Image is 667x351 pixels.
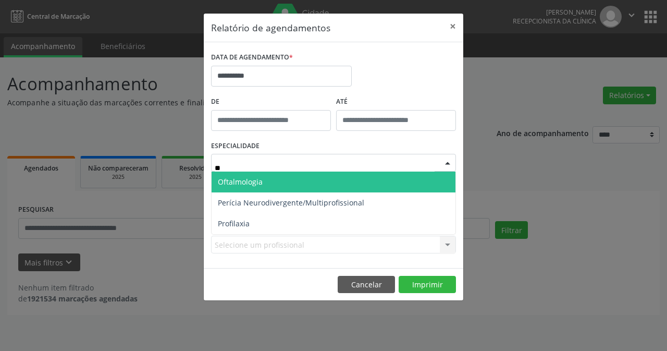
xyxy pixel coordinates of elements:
label: ATÉ [336,94,456,110]
span: Profilaxia [218,219,250,228]
label: ESPECIALIDADE [211,138,260,154]
label: DATA DE AGENDAMENTO [211,50,293,66]
button: Close [442,14,463,39]
button: Cancelar [338,276,395,294]
span: Perícia Neurodivergente/Multiprofissional [218,198,364,208]
button: Imprimir [399,276,456,294]
span: Oftalmologia [218,177,263,187]
label: De [211,94,331,110]
h5: Relatório de agendamentos [211,21,330,34]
